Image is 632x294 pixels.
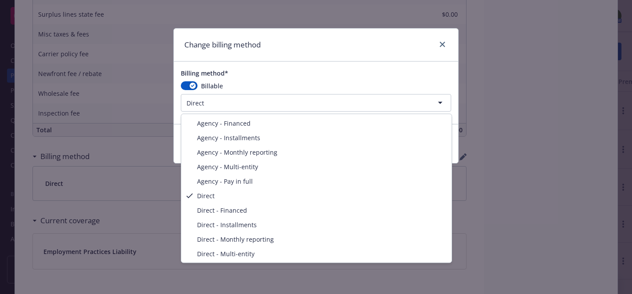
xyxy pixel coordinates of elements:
[197,249,255,258] span: Direct - Multi-entity
[197,148,277,157] span: Agency - Monthly reporting
[197,191,215,200] span: Direct
[197,206,247,215] span: Direct - Financed
[393,47,434,55] span: Export to CSV
[197,220,257,229] span: Direct - Installments
[197,119,251,128] span: Agency - Financed
[197,133,260,142] span: Agency - Installments
[561,47,607,55] span: Add BOR policy
[197,177,253,186] span: Agency - Pay in full
[197,162,258,171] span: Agency - Multi-entity
[197,235,274,244] span: Direct - Monthly reporting
[467,47,528,55] span: Add historical policy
